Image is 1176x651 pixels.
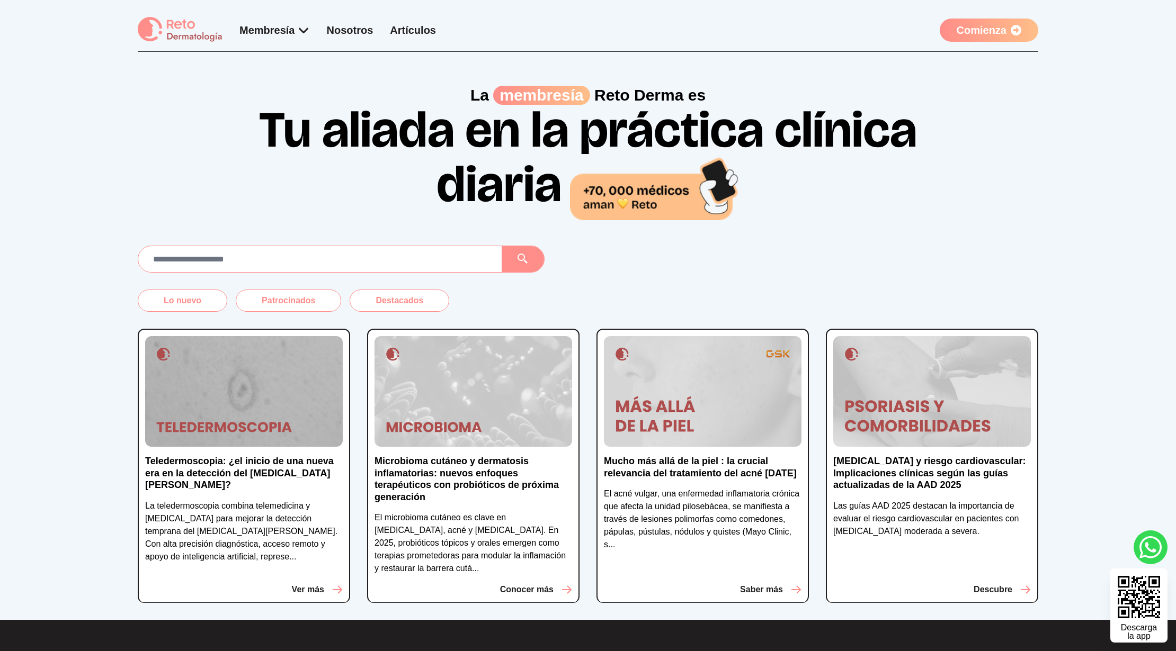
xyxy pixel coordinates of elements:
span: membresía [493,86,590,105]
h1: Tu aliada en la práctica clínica diaria [249,105,927,220]
img: 70,000 médicos aman Reto [570,156,740,220]
div: Descarga la app [1121,623,1157,640]
div: Membresía [239,23,310,38]
p: La Reto Derma es [138,86,1038,105]
img: Mucho más allá de la piel : la crucial relevancia del tratamiento del acné hoy [604,336,801,447]
p: El microbioma cutáneo es clave en [MEDICAL_DATA], acné y [MEDICAL_DATA]. En 2025, probióticos tóp... [375,511,572,575]
img: logo Reto dermatología [138,17,222,43]
p: Las guías AAD 2025 destacan la importancia de evaluar el riesgo cardiovascular en pacientes con [... [833,500,1031,538]
a: Teledermoscopia: ¿el inicio de una nueva era en la detección del [MEDICAL_DATA][PERSON_NAME]? [145,455,343,500]
button: Destacados [350,290,449,312]
p: Descubre [974,583,1012,596]
p: [MEDICAL_DATA] y riesgo cardiovascular: Implicaciones clínicas según las guías actualizadas de la... [833,455,1031,491]
a: [MEDICAL_DATA] y riesgo cardiovascular: Implicaciones clínicas según las guías actualizadas de la... [833,455,1031,500]
p: Teledermoscopia: ¿el inicio de una nueva era en la detección del [MEDICAL_DATA][PERSON_NAME]? [145,455,343,491]
a: Nosotros [327,24,373,36]
button: Patrocinados [236,290,341,312]
button: Ver más [292,583,343,596]
button: Descubre [974,583,1031,596]
button: Saber más [740,583,801,596]
a: Artículos [390,24,436,36]
button: Lo nuevo [138,290,227,312]
a: Mucho más allá de la piel : la crucial relevancia del tratamiento del acné [DATE] [604,455,801,487]
a: whatsapp button [1134,530,1168,564]
p: Conocer más [500,583,554,596]
p: Ver más [292,583,324,596]
p: Microbioma cutáneo y dermatosis inflamatorias: nuevos enfoques terapéuticos con probióticos de pr... [375,455,572,503]
button: Conocer más [500,583,572,596]
p: El acné vulgar, una enfermedad inflamatoria crónica que afecta la unidad pilosebácea, se manifies... [604,487,801,551]
a: Comienza [940,19,1038,42]
img: Psoriasis y riesgo cardiovascular: Implicaciones clínicas según las guías actualizadas de la AAD ... [833,336,1031,447]
p: La teledermoscopia combina telemedicina y [MEDICAL_DATA] para mejorar la detección temprana del [... [145,500,343,563]
img: Microbioma cutáneo y dermatosis inflamatorias: nuevos enfoques terapéuticos con probióticos de pr... [375,336,572,447]
img: Teledermoscopia: ¿el inicio de una nueva era en la detección del cáncer de piel? [145,336,343,447]
a: Microbioma cutáneo y dermatosis inflamatorias: nuevos enfoques terapéuticos con probióticos de pr... [375,455,572,511]
p: Mucho más allá de la piel : la crucial relevancia del tratamiento del acné [DATE] [604,455,801,479]
p: Saber más [740,583,783,596]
